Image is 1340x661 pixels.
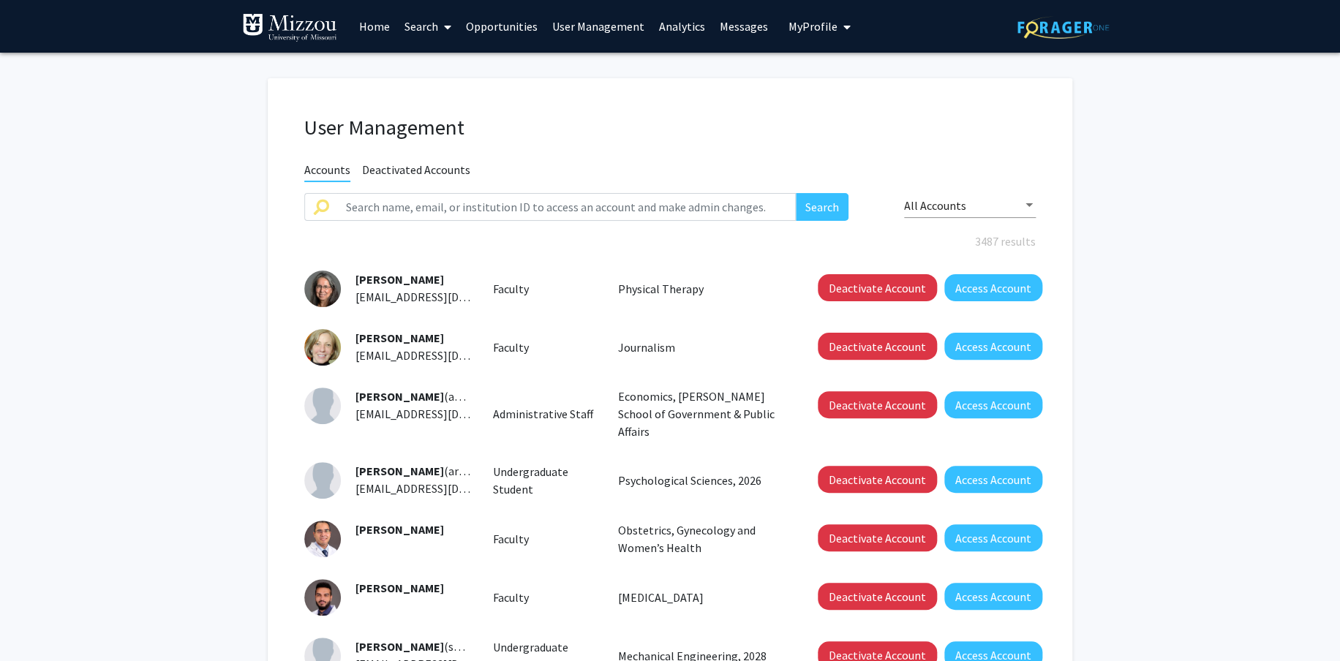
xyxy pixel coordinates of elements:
span: All Accounts [904,198,966,213]
span: [EMAIL_ADDRESS][DOMAIN_NAME] [355,407,534,421]
span: [PERSON_NAME] [355,581,444,595]
span: Deactivated Accounts [362,162,470,181]
div: Faculty [482,530,608,548]
span: [PERSON_NAME] [355,272,444,287]
div: Undergraduate Student [482,463,608,498]
a: Messages [712,1,775,52]
button: Search [796,193,848,221]
p: Economics, [PERSON_NAME] School of Government & Public Affairs [618,388,785,440]
button: Access Account [944,466,1042,493]
h1: User Management [304,115,1036,140]
span: [EMAIL_ADDRESS][DOMAIN_NAME] [355,481,534,496]
span: [PERSON_NAME] [355,464,444,478]
img: Profile Picture [304,388,341,424]
button: Access Account [944,583,1042,610]
button: Deactivate Account [818,583,937,610]
span: [PERSON_NAME] [355,389,444,404]
div: Administrative Staff [482,405,608,423]
div: Faculty [482,280,608,298]
button: Deactivate Account [818,524,937,551]
input: Search name, email, or institution ID to access an account and make admin changes. [337,193,796,221]
p: Psychological Sciences, 2026 [618,472,785,489]
img: Profile Picture [304,329,341,366]
span: [PERSON_NAME] [355,639,444,654]
p: Obstetrics, Gynecology and Women’s Health [618,521,785,556]
span: (sancg) [355,639,481,654]
p: Journalism [618,339,785,356]
img: ForagerOne Logo [1017,16,1109,39]
span: My Profile [788,19,837,34]
button: Access Account [944,524,1042,551]
span: Accounts [304,162,350,182]
div: Faculty [482,339,608,356]
span: [EMAIL_ADDRESS][DOMAIN_NAME] [355,348,534,363]
button: Deactivate Account [818,466,937,493]
span: (abbottkm) [355,389,504,404]
span: [PERSON_NAME] [355,330,444,345]
img: Profile Picture [304,521,341,557]
a: Home [352,1,397,52]
span: [EMAIL_ADDRESS][DOMAIN_NAME][US_STATE] [355,290,593,304]
a: Opportunities [459,1,545,52]
img: Profile Picture [304,462,341,499]
a: Analytics [652,1,712,52]
img: University of Missouri Logo [242,13,337,42]
button: Access Account [944,391,1042,418]
button: Access Account [944,333,1042,360]
button: Deactivate Account [818,274,937,301]
iframe: Chat [11,595,62,650]
span: [PERSON_NAME] [355,522,444,537]
span: (araxht) [355,464,485,478]
div: Faculty [482,589,608,606]
a: User Management [545,1,652,52]
img: Profile Picture [304,271,341,307]
img: Profile Picture [304,579,341,616]
button: Deactivate Account [818,333,937,360]
a: Search [397,1,459,52]
p: Physical Therapy [618,280,785,298]
button: Deactivate Account [818,391,937,418]
button: Access Account [944,274,1042,301]
p: [MEDICAL_DATA] [618,589,785,606]
div: 3487 results [293,233,1047,250]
